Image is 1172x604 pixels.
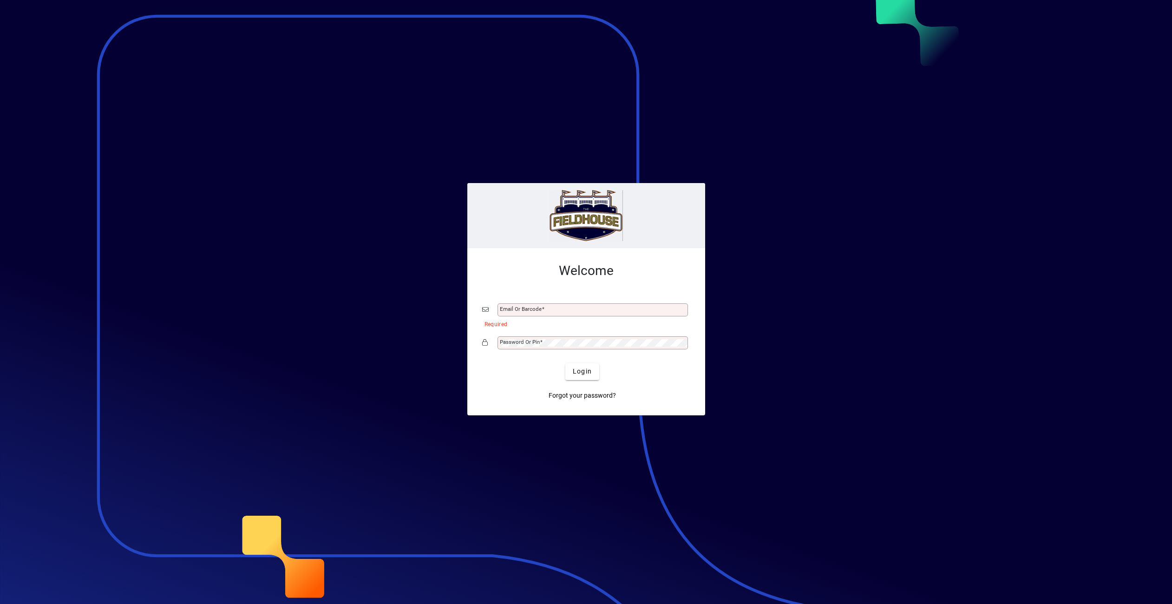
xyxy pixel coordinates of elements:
span: Login [573,367,592,376]
span: Forgot your password? [549,391,616,400]
mat-error: Required [485,319,683,328]
h2: Welcome [482,263,690,279]
mat-label: Email or Barcode [500,306,542,312]
a: Forgot your password? [545,387,620,404]
button: Login [565,363,599,380]
mat-label: Password or Pin [500,339,540,345]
